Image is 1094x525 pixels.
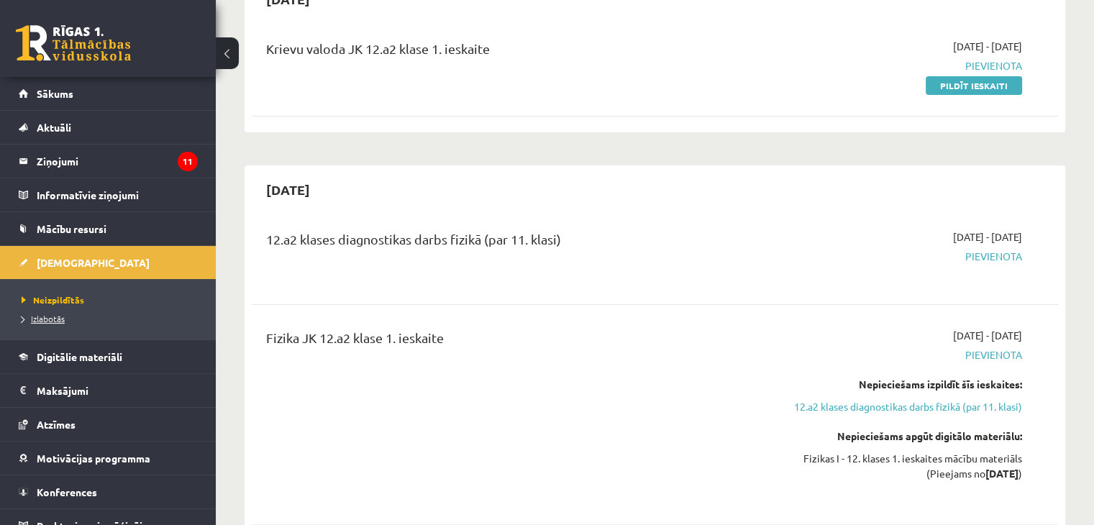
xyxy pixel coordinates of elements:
span: Konferences [37,485,97,498]
div: Nepieciešams apgūt digitālo materiālu: [785,429,1022,444]
div: Krievu valoda JK 12.a2 klase 1. ieskaite [266,39,763,65]
div: Fizika JK 12.a2 klase 1. ieskaite [266,328,763,355]
a: Maksājumi [19,374,198,407]
a: Digitālie materiāli [19,340,198,373]
span: [DATE] - [DATE] [953,328,1022,343]
span: [DATE] - [DATE] [953,39,1022,54]
a: 12.a2 klases diagnostikas darbs fizikā (par 11. klasi) [785,399,1022,414]
a: Atzīmes [19,408,198,441]
legend: Informatīvie ziņojumi [37,178,198,211]
span: Motivācijas programma [37,452,150,465]
span: Aktuāli [37,121,71,134]
div: 12.a2 klases diagnostikas darbs fizikā (par 11. klasi) [266,229,763,256]
a: Neizpildītās [22,293,201,306]
h2: [DATE] [252,173,324,206]
span: [DATE] - [DATE] [953,229,1022,245]
a: Rīgas 1. Tālmācības vidusskola [16,25,131,61]
span: Neizpildītās [22,294,84,306]
span: Pievienota [785,58,1022,73]
a: Konferences [19,475,198,508]
legend: Ziņojumi [37,145,198,178]
a: Ziņojumi11 [19,145,198,178]
span: Digitālie materiāli [37,350,122,363]
i: 11 [178,152,198,171]
span: Sākums [37,87,73,100]
a: Sākums [19,77,198,110]
span: [DEMOGRAPHIC_DATA] [37,256,150,269]
a: Mācību resursi [19,212,198,245]
div: Nepieciešams izpildīt šīs ieskaites: [785,377,1022,392]
a: Aktuāli [19,111,198,144]
a: Informatīvie ziņojumi [19,178,198,211]
legend: Maksājumi [37,374,198,407]
span: Mācību resursi [37,222,106,235]
span: Pievienota [785,347,1022,362]
a: Pildīt ieskaiti [926,76,1022,95]
a: Izlabotās [22,312,201,325]
a: [DEMOGRAPHIC_DATA] [19,246,198,279]
span: Pievienota [785,249,1022,264]
strong: [DATE] [985,467,1018,480]
span: Izlabotās [22,313,65,324]
span: Atzīmes [37,418,76,431]
div: Fizikas I - 12. klases 1. ieskaites mācību materiāls (Pieejams no ) [785,451,1022,481]
a: Motivācijas programma [19,442,198,475]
